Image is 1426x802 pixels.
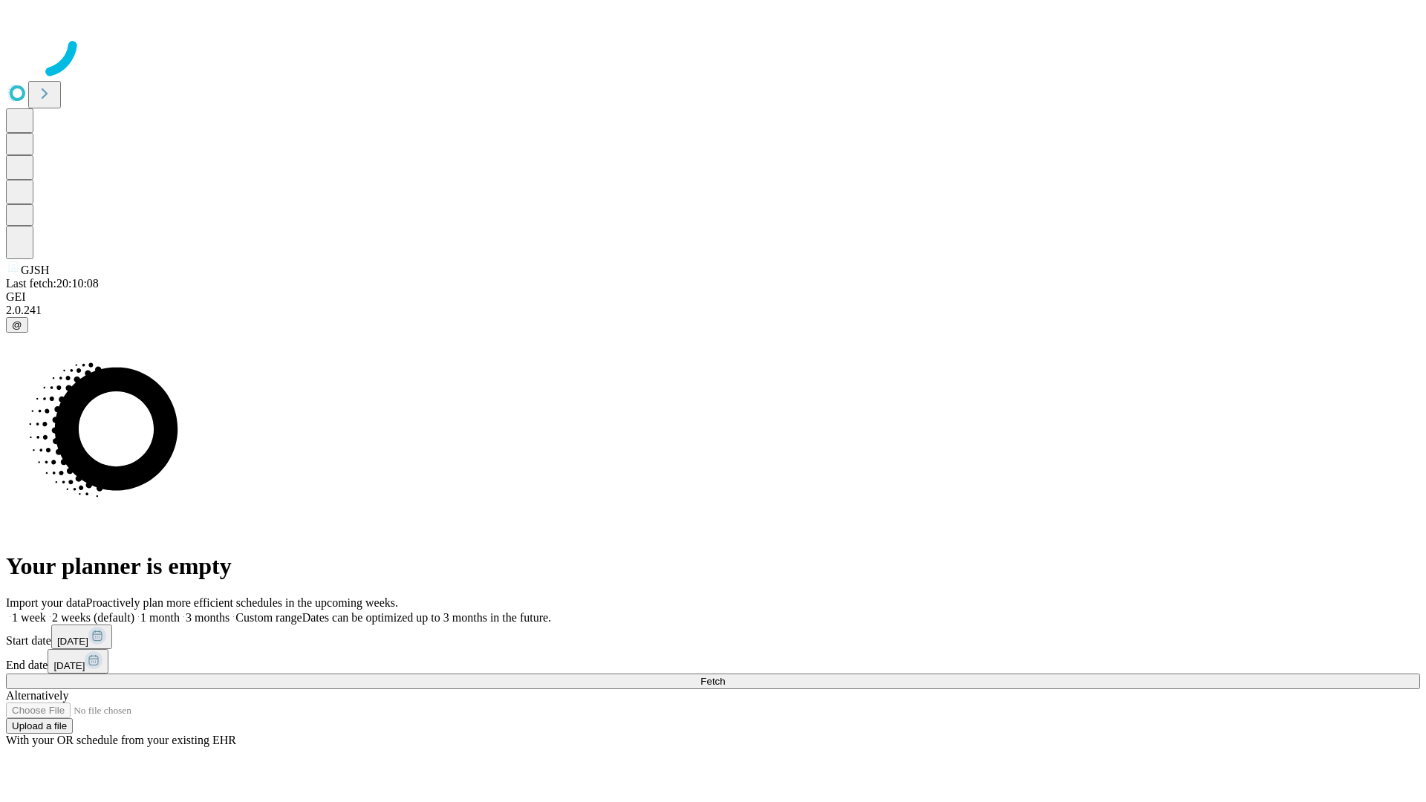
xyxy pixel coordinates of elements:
[235,611,302,624] span: Custom range
[12,319,22,330] span: @
[57,636,88,647] span: [DATE]
[6,689,68,702] span: Alternatively
[6,625,1420,649] div: Start date
[86,596,398,609] span: Proactively plan more efficient schedules in the upcoming weeks.
[6,304,1420,317] div: 2.0.241
[48,649,108,674] button: [DATE]
[6,596,86,609] span: Import your data
[51,625,112,649] button: [DATE]
[21,264,49,276] span: GJSH
[6,734,236,746] span: With your OR schedule from your existing EHR
[6,317,28,333] button: @
[700,676,725,687] span: Fetch
[6,718,73,734] button: Upload a file
[302,611,551,624] span: Dates can be optimized up to 3 months in the future.
[140,611,180,624] span: 1 month
[6,290,1420,304] div: GEI
[52,611,134,624] span: 2 weeks (default)
[12,611,46,624] span: 1 week
[6,277,99,290] span: Last fetch: 20:10:08
[6,552,1420,580] h1: Your planner is empty
[53,660,85,671] span: [DATE]
[186,611,229,624] span: 3 months
[6,674,1420,689] button: Fetch
[6,649,1420,674] div: End date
